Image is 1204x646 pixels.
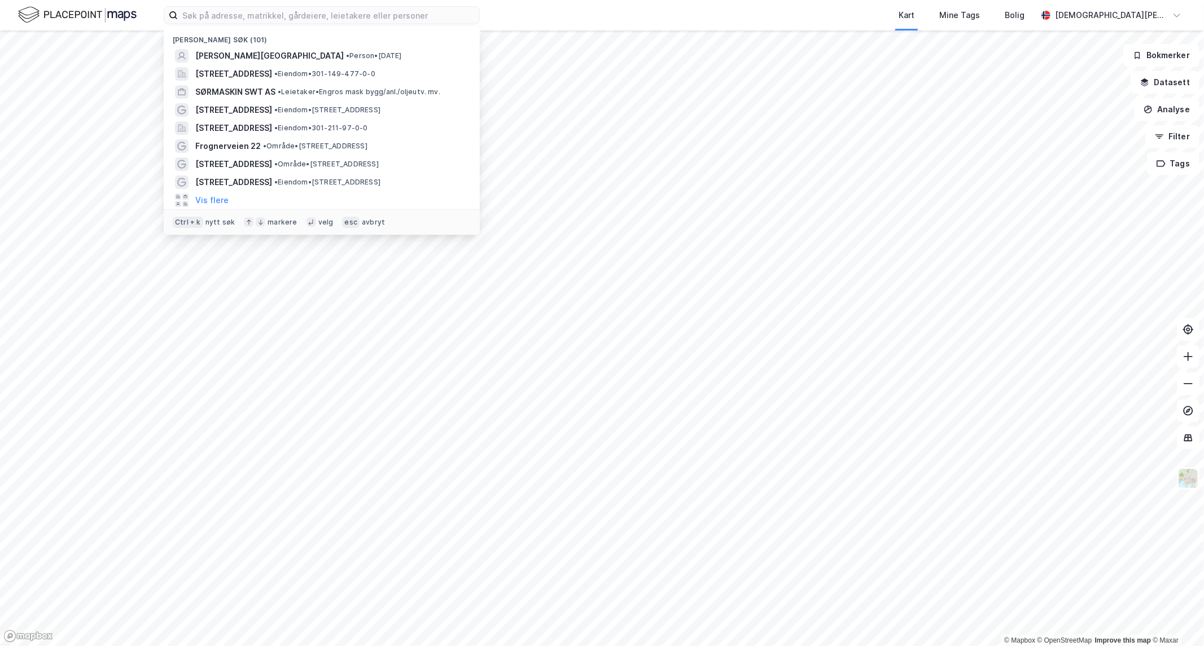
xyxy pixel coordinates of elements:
[939,8,980,22] div: Mine Tags
[195,67,272,81] span: [STREET_ADDRESS]
[1095,636,1151,644] a: Improve this map
[195,157,272,171] span: [STREET_ADDRESS]
[1005,8,1025,22] div: Bolig
[1148,592,1204,646] div: Kontrollprogram for chat
[1145,125,1199,148] button: Filter
[1148,592,1204,646] iframe: Chat Widget
[268,218,297,227] div: markere
[1055,8,1168,22] div: [DEMOGRAPHIC_DATA][PERSON_NAME]
[274,160,278,168] span: •
[1037,636,1092,644] a: OpenStreetMap
[263,142,266,150] span: •
[164,27,480,47] div: [PERSON_NAME] søk (101)
[318,218,334,227] div: velg
[1147,152,1199,175] button: Tags
[205,218,235,227] div: nytt søk
[3,630,53,643] a: Mapbox homepage
[342,217,360,228] div: esc
[1123,44,1199,67] button: Bokmerker
[1177,468,1199,489] img: Z
[195,103,272,117] span: [STREET_ADDRESS]
[274,178,380,187] span: Eiendom • [STREET_ADDRESS]
[274,178,278,186] span: •
[274,160,379,169] span: Område • [STREET_ADDRESS]
[178,7,479,24] input: Søk på adresse, matrikkel, gårdeiere, leietakere eller personer
[274,124,368,133] span: Eiendom • 301-211-97-0-0
[1131,71,1199,94] button: Datasett
[346,51,402,60] span: Person • [DATE]
[274,106,278,114] span: •
[195,139,261,153] span: Frognerveien 22
[274,69,278,78] span: •
[274,124,278,132] span: •
[1134,98,1199,121] button: Analyse
[195,121,272,135] span: [STREET_ADDRESS]
[278,87,281,96] span: •
[195,49,344,63] span: [PERSON_NAME][GEOGRAPHIC_DATA]
[274,106,380,115] span: Eiendom • [STREET_ADDRESS]
[362,218,385,227] div: avbryt
[263,142,367,151] span: Område • [STREET_ADDRESS]
[278,87,440,96] span: Leietaker • Engros mask bygg/anl./oljeutv. mv.
[274,69,375,78] span: Eiendom • 301-149-477-0-0
[173,217,203,228] div: Ctrl + k
[195,175,272,189] span: [STREET_ADDRESS]
[195,194,229,207] button: Vis flere
[18,5,137,25] img: logo.f888ab2527a4732fd821a326f86c7f29.svg
[899,8,914,22] div: Kart
[346,51,349,60] span: •
[1004,636,1035,644] a: Mapbox
[195,85,275,99] span: SØRMASKIN SWT AS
